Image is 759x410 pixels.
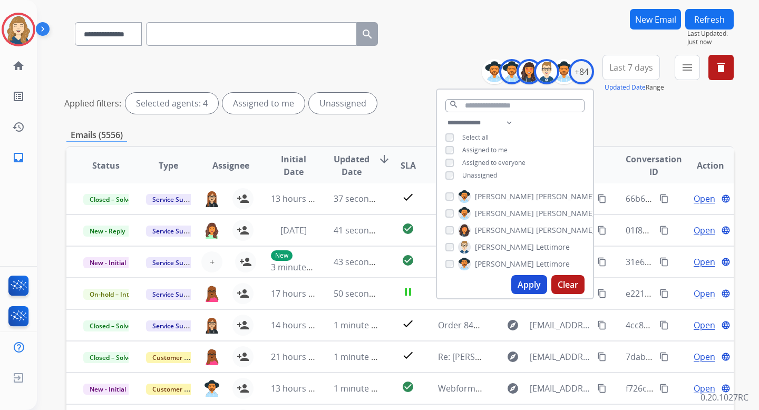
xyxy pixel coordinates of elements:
mat-icon: person_add [237,319,249,331]
span: [PERSON_NAME] [475,259,534,269]
span: SLA [401,159,416,172]
span: Closed – Solved [83,352,142,363]
mat-icon: check_circle [402,222,414,235]
span: New - Initial [83,257,132,268]
mat-icon: language [721,384,731,393]
p: Emails (5556) [66,129,127,142]
img: avatar [4,15,33,44]
div: +84 [569,59,594,84]
img: agent-avatar [204,285,220,301]
mat-icon: content_copy [597,320,607,330]
span: [PERSON_NAME] [475,191,534,202]
mat-icon: arrow_downward [378,153,391,165]
span: [PERSON_NAME] [536,191,595,202]
mat-icon: content_copy [597,194,607,203]
span: Last 7 days [609,65,653,70]
span: Webform from [EMAIL_ADDRESS][DOMAIN_NAME] on [DATE] [438,383,677,394]
mat-icon: check_circle [402,254,414,267]
img: agent-avatar [204,317,220,333]
mat-icon: explore [507,382,519,395]
mat-icon: person_add [237,350,249,363]
mat-icon: content_copy [659,320,669,330]
span: [EMAIL_ADDRESS][DOMAIN_NAME] [530,382,591,395]
mat-icon: content_copy [659,226,669,235]
mat-icon: content_copy [659,257,669,267]
span: Assigned to everyone [462,158,526,167]
span: 21 hours ago [271,351,323,363]
span: Service Support [146,226,206,237]
div: Unassigned [309,93,377,114]
mat-icon: history [12,121,25,133]
span: Closed – Solved [83,194,142,205]
span: 1 minute ago [334,383,386,394]
span: 43 seconds ago [334,256,395,268]
mat-icon: content_copy [659,194,669,203]
mat-icon: search [361,28,374,41]
span: Unassigned [462,171,497,180]
mat-icon: content_copy [659,352,669,362]
mat-icon: menu [681,61,694,74]
mat-icon: person_add [237,192,249,205]
span: Status [92,159,120,172]
span: Re: [PERSON_NAME] Claims [438,351,546,363]
mat-icon: explore [507,319,519,331]
span: Select all [462,133,489,142]
mat-icon: person_add [237,382,249,395]
mat-icon: content_copy [597,352,607,362]
span: 37 seconds ago [334,193,395,204]
span: Updated Date [334,153,369,178]
span: On-hold – Internal [83,289,151,300]
span: [EMAIL_ADDRESS][DOMAIN_NAME] [530,319,591,331]
span: [PERSON_NAME] [475,225,534,236]
mat-icon: content_copy [597,226,607,235]
span: 1 minute ago [334,319,386,331]
mat-icon: check_circle [402,380,414,393]
button: Apply [511,275,547,294]
span: Service Support [146,289,206,300]
span: [PERSON_NAME] [536,208,595,219]
button: Last 7 days [602,55,660,80]
th: Action [671,147,734,184]
span: Customer Support [146,352,215,363]
span: 41 seconds ago [334,224,395,236]
span: [EMAIL_ADDRESS][PERSON_NAME][DOMAIN_NAME] [530,350,591,363]
mat-icon: content_copy [659,289,669,298]
span: [PERSON_NAME] [536,225,595,236]
mat-icon: delete [715,61,727,74]
mat-icon: check [402,317,414,330]
span: 50 seconds ago [334,288,395,299]
span: Open [694,256,715,268]
mat-icon: person_add [239,256,252,268]
button: New Email [630,9,681,30]
span: Initial Date [271,153,316,178]
span: Open [694,287,715,300]
span: Lettimore [536,259,570,269]
span: [PERSON_NAME] [475,242,534,252]
span: Open [694,319,715,331]
span: New - Reply [83,226,131,237]
span: Open [694,224,715,237]
span: New - Initial [83,384,132,395]
mat-icon: check [402,191,414,203]
mat-icon: content_copy [659,384,669,393]
span: [PERSON_NAME] [475,208,534,219]
span: Conversation ID [626,153,682,178]
span: Assignee [212,159,249,172]
button: Clear [551,275,585,294]
button: Refresh [685,9,734,30]
p: Applied filters: [64,97,121,110]
span: Service Support [146,257,206,268]
span: Service Support [146,320,206,331]
mat-icon: check [402,349,414,362]
span: Last Updated: [687,30,734,38]
mat-icon: language [721,194,731,203]
mat-icon: list_alt [12,90,25,103]
span: 17 hours ago [271,288,323,299]
span: Lettimore [536,242,570,252]
div: Assigned to me [222,93,305,114]
mat-icon: content_copy [597,257,607,267]
span: 3 minutes ago [271,261,327,273]
span: 13 hours ago [271,193,323,204]
mat-icon: language [721,257,731,267]
span: Range [605,83,664,92]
